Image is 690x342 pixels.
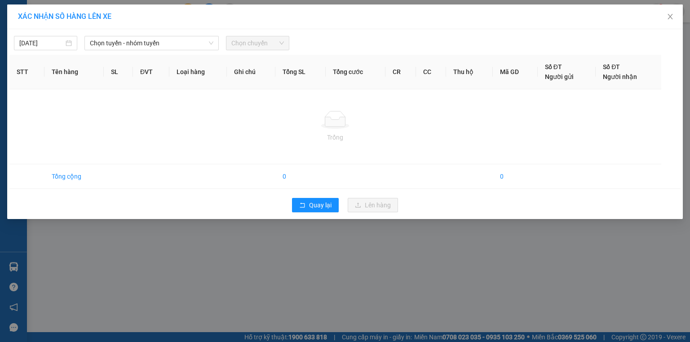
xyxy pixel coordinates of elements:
[18,12,111,21] span: XÁC NHẬN SỐ HÀNG LÊN XE
[385,55,416,89] th: CR
[9,55,44,89] th: STT
[545,63,562,70] span: Số ĐT
[603,73,637,80] span: Người nhận
[603,63,620,70] span: Số ĐT
[275,164,326,189] td: 0
[90,36,213,50] span: Chọn tuyến - nhóm tuyến
[208,40,214,46] span: down
[326,55,385,89] th: Tổng cước
[545,73,574,80] span: Người gửi
[493,55,538,89] th: Mã GD
[667,13,674,20] span: close
[17,132,654,142] div: Trống
[104,55,133,89] th: SL
[169,55,227,89] th: Loại hàng
[292,198,339,212] button: rollbackQuay lại
[348,198,398,212] button: uploadLên hàng
[231,36,284,50] span: Chọn chuyến
[416,55,446,89] th: CC
[309,200,332,210] span: Quay lại
[493,164,538,189] td: 0
[658,4,683,30] button: Close
[44,55,104,89] th: Tên hàng
[275,55,326,89] th: Tổng SL
[227,55,275,89] th: Ghi chú
[299,202,305,209] span: rollback
[19,38,64,48] input: 13/09/2025
[446,55,493,89] th: Thu hộ
[44,164,104,189] td: Tổng cộng
[133,55,169,89] th: ĐVT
